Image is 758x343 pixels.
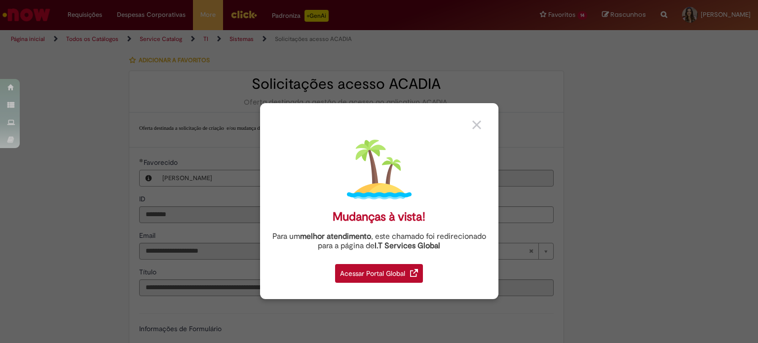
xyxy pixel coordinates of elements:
[267,232,491,251] div: Para um , este chamado foi redirecionado para a página de
[375,235,440,251] a: I.T Services Global
[347,137,412,202] img: island.png
[300,231,371,241] strong: melhor atendimento
[335,259,423,283] a: Acessar Portal Global
[410,269,418,277] img: redirect_link.png
[333,210,425,224] div: Mudanças à vista!
[472,120,481,129] img: close_button_grey.png
[335,264,423,283] div: Acessar Portal Global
